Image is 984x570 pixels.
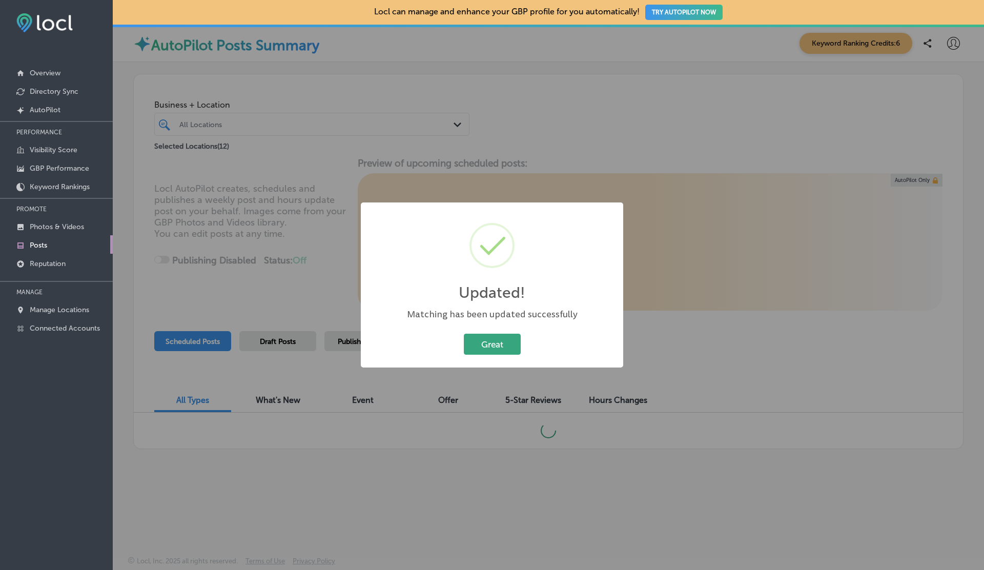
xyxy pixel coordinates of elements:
[16,13,73,32] img: fda3e92497d09a02dc62c9cd864e3231.png
[30,306,89,314] p: Manage Locations
[371,308,613,321] div: Matching has been updated successfully
[30,69,60,77] p: Overview
[30,164,89,173] p: GBP Performance
[30,182,90,191] p: Keyword Rankings
[30,222,84,231] p: Photos & Videos
[459,283,525,302] h2: Updated!
[30,106,60,114] p: AutoPilot
[645,5,723,20] button: TRY AUTOPILOT NOW
[30,87,78,96] p: Directory Sync
[30,241,47,250] p: Posts
[464,334,521,355] button: Great
[30,259,66,268] p: Reputation
[30,324,100,333] p: Connected Accounts
[30,146,77,154] p: Visibility Score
